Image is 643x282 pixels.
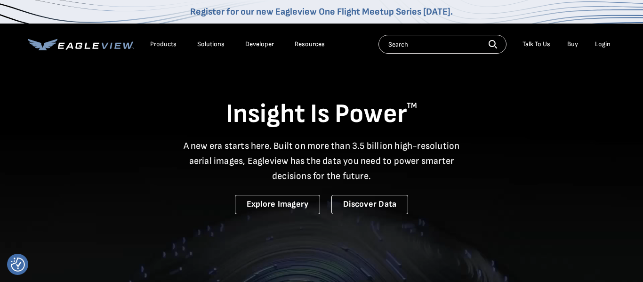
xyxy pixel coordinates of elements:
[331,195,408,214] a: Discover Data
[407,101,417,110] sup: TM
[235,195,321,214] a: Explore Imagery
[522,40,550,48] div: Talk To Us
[378,35,506,54] input: Search
[28,98,615,131] h1: Insight Is Power
[190,6,453,17] a: Register for our new Eagleview One Flight Meetup Series [DATE].
[150,40,177,48] div: Products
[177,138,466,184] p: A new era starts here. Built on more than 3.5 billion high-resolution aerial images, Eagleview ha...
[11,258,25,272] button: Consent Preferences
[11,258,25,272] img: Revisit consent button
[567,40,578,48] a: Buy
[595,40,611,48] div: Login
[245,40,274,48] a: Developer
[197,40,225,48] div: Solutions
[295,40,325,48] div: Resources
